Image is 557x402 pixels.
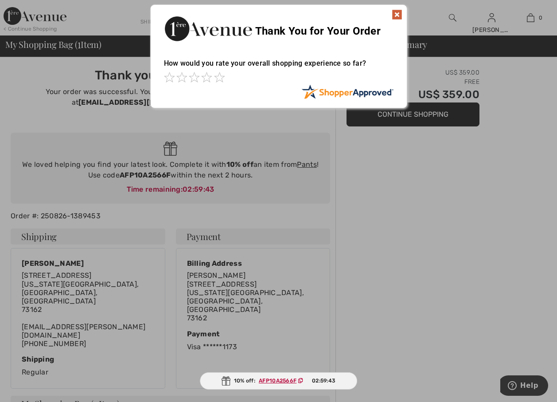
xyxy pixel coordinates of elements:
[20,6,38,14] span: Help
[164,14,253,43] img: Thank You for Your Order
[259,378,296,384] ins: AFP10A2566F
[200,372,358,390] div: 10% off:
[222,376,230,386] img: Gift.svg
[392,9,402,20] img: x
[312,377,335,385] span: 02:59:43
[255,25,381,37] span: Thank You for Your Order
[164,50,393,84] div: How would you rate your overall shopping experience so far?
